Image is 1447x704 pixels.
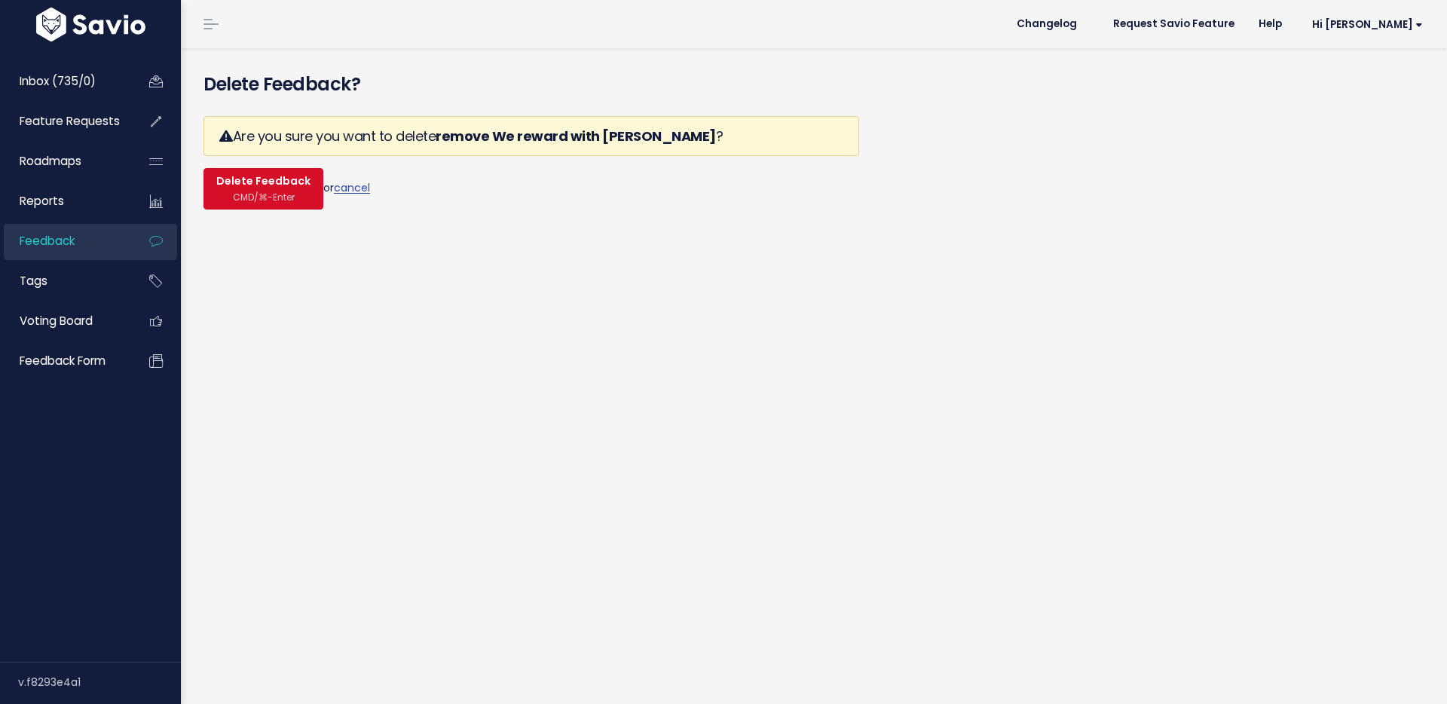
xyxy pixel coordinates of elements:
[20,353,106,369] span: Feedback form
[20,113,120,129] span: Feature Requests
[203,116,859,210] form: or
[1294,13,1435,36] a: Hi [PERSON_NAME]
[216,175,311,188] span: Delete Feedback
[20,153,81,169] span: Roadmaps
[1247,13,1294,35] a: Help
[233,191,295,203] span: CMD/⌘-Enter
[1312,19,1423,30] span: Hi [PERSON_NAME]
[4,344,125,378] a: Feedback form
[4,64,125,99] a: Inbox (735/0)
[436,127,716,145] strong: remove We reward with [PERSON_NAME]
[20,273,47,289] span: Tags
[219,126,843,146] h3: Are you sure you want to delete ?
[4,104,125,139] a: Feature Requests
[1017,19,1077,29] span: Changelog
[4,304,125,338] a: Voting Board
[4,144,125,179] a: Roadmaps
[32,8,149,41] img: logo-white.9d6f32f41409.svg
[334,180,370,195] a: cancel
[20,73,96,89] span: Inbox (735/0)
[20,193,64,209] span: Reports
[1101,13,1247,35] a: Request Savio Feature
[4,224,125,259] a: Feedback
[20,313,93,329] span: Voting Board
[203,168,323,210] button: Delete Feedback CMD/⌘-Enter
[4,264,125,298] a: Tags
[20,233,75,249] span: Feedback
[4,184,125,219] a: Reports
[18,663,181,702] div: v.f8293e4a1
[203,71,1424,98] h4: Delete Feedback?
